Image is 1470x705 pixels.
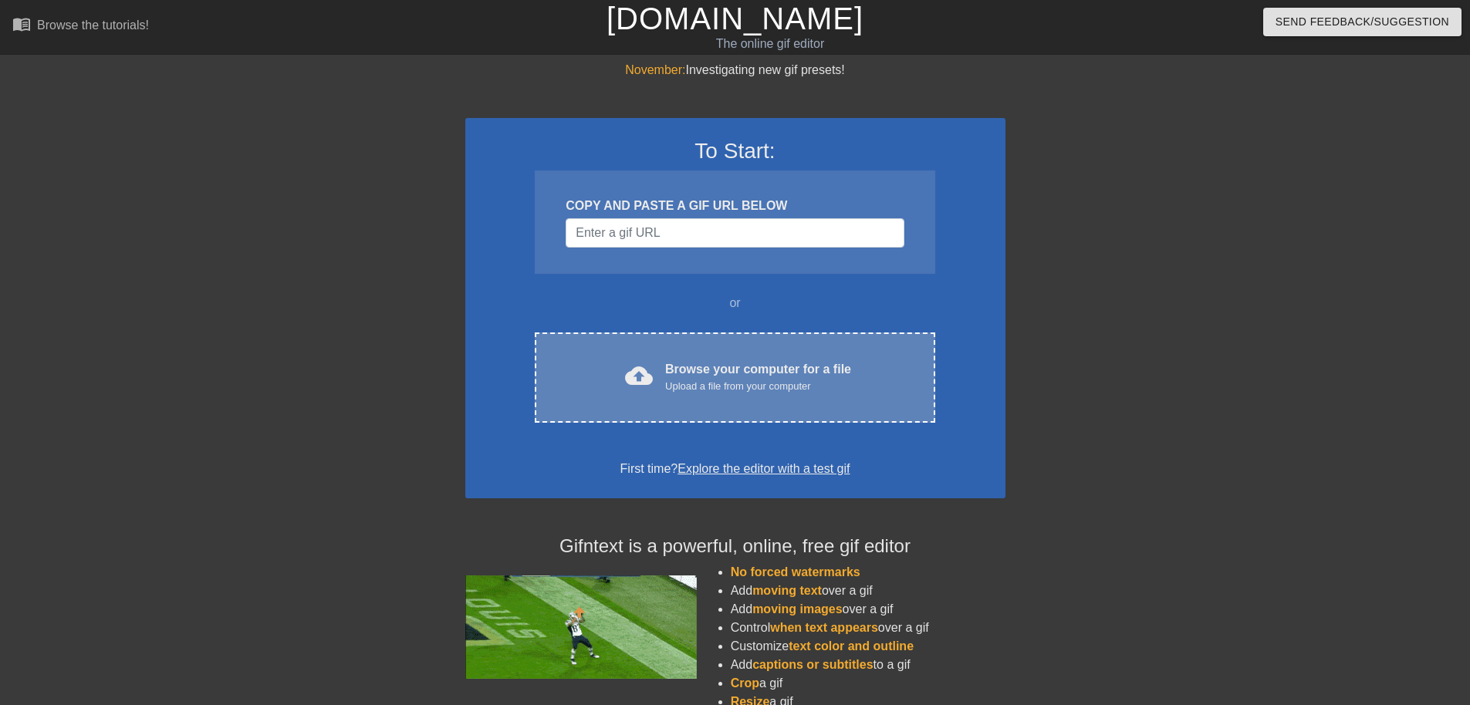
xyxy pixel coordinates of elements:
li: Customize [731,637,1005,656]
div: or [505,294,965,312]
li: Add over a gif [731,582,1005,600]
div: Browse your computer for a file [665,360,851,394]
a: Browse the tutorials! [12,15,149,39]
span: moving text [752,584,822,597]
div: Browse the tutorials! [37,19,149,32]
button: Send Feedback/Suggestion [1263,8,1462,36]
div: First time? [485,460,985,478]
div: COPY AND PASTE A GIF URL BELOW [566,197,904,215]
li: a gif [731,674,1005,693]
span: Crop [731,676,759,690]
div: Upload a file from your computer [665,379,851,394]
div: Investigating new gif presets! [465,61,1005,79]
img: football_small.gif [465,575,697,679]
span: Send Feedback/Suggestion [1276,12,1449,32]
a: [DOMAIN_NAME] [607,2,863,35]
span: when text appears [770,621,878,634]
li: Control over a gif [731,619,1005,637]
span: captions or subtitles [752,658,873,671]
a: Explore the editor with a test gif [678,462,850,475]
span: No forced watermarks [731,565,860,579]
span: moving images [752,602,842,616]
input: Username [566,218,904,248]
span: cloud_upload [625,362,653,390]
span: menu_book [12,15,31,33]
li: Add over a gif [731,600,1005,619]
h4: Gifntext is a powerful, online, free gif editor [465,535,1005,558]
h3: To Start: [485,138,985,164]
div: The online gif editor [498,35,1043,53]
span: November: [625,63,685,76]
span: text color and outline [789,639,914,653]
li: Add to a gif [731,656,1005,674]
